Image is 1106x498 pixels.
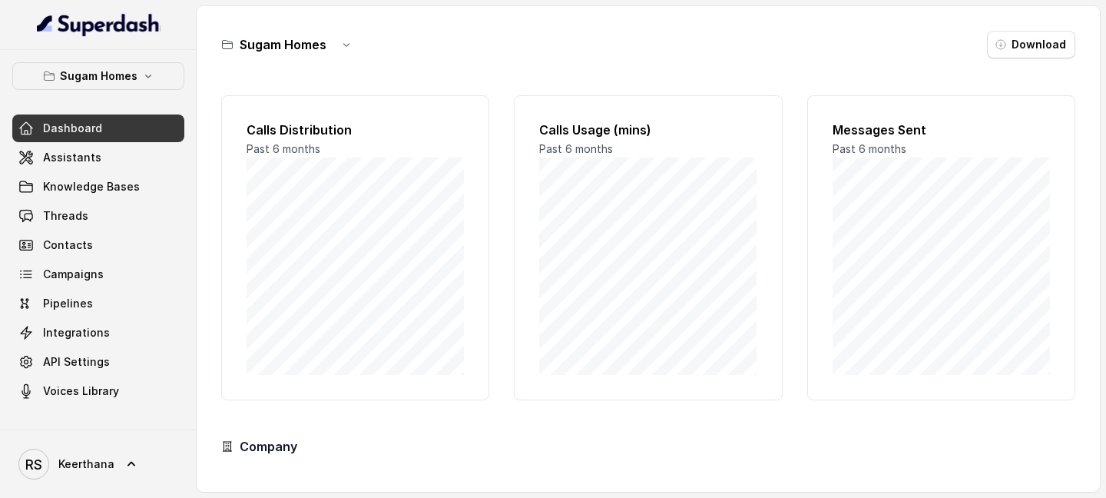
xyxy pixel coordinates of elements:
[240,35,326,54] h3: Sugam Homes
[12,290,184,317] a: Pipelines
[12,348,184,376] a: API Settings
[12,261,184,288] a: Campaigns
[43,267,104,282] span: Campaigns
[43,237,93,253] span: Contacts
[60,67,137,85] p: Sugam Homes
[43,383,119,399] span: Voices Library
[43,208,88,224] span: Threads
[43,325,110,340] span: Integrations
[12,443,184,486] a: Keerthana
[43,150,101,165] span: Assistants
[58,456,114,472] span: Keerthana
[12,144,184,171] a: Assistants
[25,456,42,473] text: RS
[833,142,906,155] span: Past 6 months
[12,319,184,347] a: Integrations
[12,231,184,259] a: Contacts
[12,115,184,142] a: Dashboard
[833,121,1050,139] h2: Messages Sent
[539,142,613,155] span: Past 6 months
[247,142,320,155] span: Past 6 months
[240,437,297,456] h3: Company
[37,12,161,37] img: light.svg
[12,202,184,230] a: Threads
[12,62,184,90] button: Sugam Homes
[12,173,184,201] a: Knowledge Bases
[43,296,93,311] span: Pipelines
[987,31,1075,58] button: Download
[539,121,757,139] h2: Calls Usage (mins)
[12,377,184,405] a: Voices Library
[247,121,464,139] h2: Calls Distribution
[43,354,110,370] span: API Settings
[43,179,140,194] span: Knowledge Bases
[43,121,102,136] span: Dashboard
